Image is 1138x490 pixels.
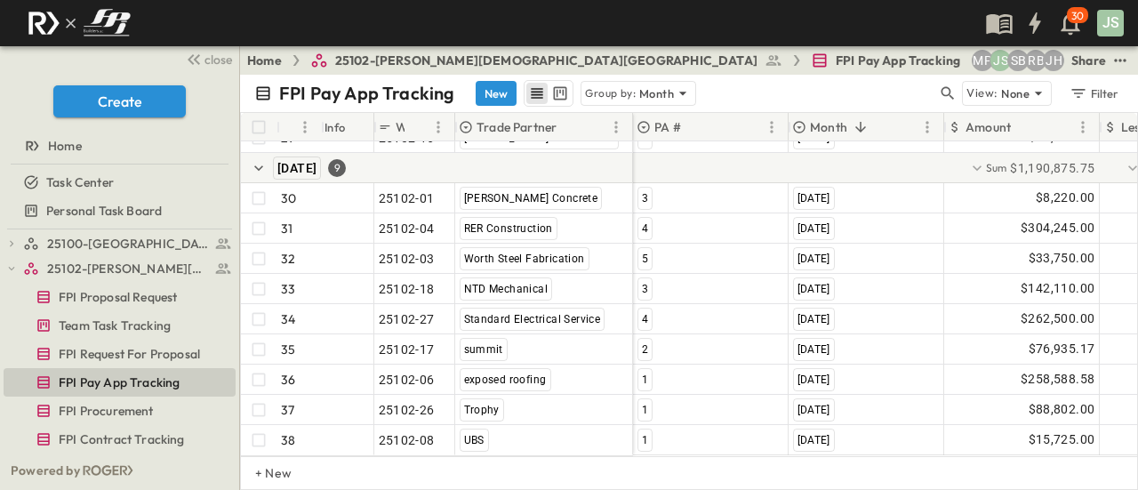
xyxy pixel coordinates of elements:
[4,370,232,395] a: FPI Pay App Tracking
[642,192,648,205] span: 3
[972,50,993,71] div: Monica Pruteanu (mpruteanu@fpibuilders.com)
[4,311,236,340] div: Team Task Trackingtest
[642,434,648,446] span: 1
[1025,50,1046,71] div: Regina Barnett (rbarnett@fpibuilders.com)
[281,341,295,358] p: 35
[379,431,435,449] span: 25102-08
[408,117,428,137] button: Sort
[549,83,571,104] button: kanban view
[654,118,681,136] p: PA #
[477,118,557,136] p: Trade Partner
[59,345,200,363] span: FPI Request For Proposal
[59,430,185,448] span: FPI Contract Tracking
[1029,430,1095,450] span: $15,725.00
[797,343,830,356] span: [DATE]
[797,313,830,325] span: [DATE]
[379,371,435,389] span: 25102-06
[524,80,573,107] div: table view
[1069,84,1119,103] div: Filter
[4,313,232,338] a: Team Task Tracking
[476,81,517,106] button: New
[4,133,232,158] a: Home
[1021,309,1094,329] span: $262,500.00
[4,398,232,423] a: FPI Procurement
[464,434,485,446] span: UBS
[281,310,295,328] p: 34
[986,160,1007,175] p: Sum
[379,310,435,328] span: 25102-27
[4,283,236,311] div: FPI Proposal Requesttest
[281,220,293,237] p: 31
[464,222,553,235] span: RER Construction
[281,431,295,449] p: 38
[1097,10,1124,36] div: JS
[48,137,82,155] span: Home
[1095,8,1126,38] button: JS
[1021,278,1094,299] span: $142,110.00
[851,117,870,137] button: Sort
[1036,188,1095,208] span: $8,220.00
[4,341,232,366] a: FPI Request For Proposal
[1001,84,1030,102] p: None
[379,220,435,237] span: 25102-04
[464,192,598,205] span: [PERSON_NAME] Concrete
[797,222,830,235] span: [DATE]
[255,464,266,482] p: + New
[328,159,346,177] div: 9
[4,197,236,225] div: Personal Task Boardtest
[1014,117,1034,137] button: Sort
[379,189,435,207] span: 25102-01
[585,84,636,102] p: Group by:
[797,404,830,416] span: [DATE]
[247,52,971,69] nav: breadcrumbs
[761,116,782,138] button: Menu
[276,113,321,141] div: #
[294,116,316,138] button: Menu
[53,85,186,117] button: Create
[281,280,295,298] p: 33
[310,52,782,69] a: 25102-[PERSON_NAME][DEMOGRAPHIC_DATA][GEOGRAPHIC_DATA]
[4,229,236,258] div: 25100-Vanguard Prep Schooltest
[281,250,295,268] p: 32
[642,404,648,416] span: 1
[639,84,674,102] p: Month
[685,117,704,137] button: Sort
[917,116,938,138] button: Menu
[379,280,435,298] span: 25102-18
[46,202,162,220] span: Personal Task Board
[4,427,232,452] a: FPI Contract Tracking
[1072,116,1094,138] button: Menu
[4,368,236,397] div: FPI Pay App Trackingtest
[464,283,549,295] span: NTD Mechanical
[1071,52,1106,69] div: Share
[526,83,548,104] button: row view
[204,51,232,68] span: close
[59,402,154,420] span: FPI Procurement
[59,288,177,306] span: FPI Proposal Request
[560,117,580,137] button: Sort
[797,374,830,386] span: [DATE]
[1007,50,1029,71] div: Sterling Barnett (sterling@fpibuilders.com)
[1021,369,1094,390] span: $258,588.58
[4,254,236,283] div: 25102-Christ The Redeemer Anglican Churchtest
[464,404,500,416] span: Trophy
[1029,339,1095,359] span: $76,935.17
[59,317,171,334] span: Team Task Tracking
[281,189,296,207] p: 30
[464,313,601,325] span: Standard Electrical Service
[4,170,232,195] a: Task Center
[1021,218,1094,238] span: $304,245.00
[46,173,114,191] span: Task Center
[325,102,346,152] div: Info
[642,132,648,144] span: 2
[4,397,236,425] div: FPI Procurementtest
[797,132,830,144] span: [DATE]
[284,117,303,137] button: Sort
[642,343,648,356] span: 2
[1071,9,1084,23] p: 30
[335,52,757,69] span: 25102-[PERSON_NAME][DEMOGRAPHIC_DATA][GEOGRAPHIC_DATA]
[23,256,232,281] a: 25102-Christ The Redeemer Anglican Church
[379,250,435,268] span: 25102-03
[428,116,449,138] button: Menu
[642,283,648,295] span: 3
